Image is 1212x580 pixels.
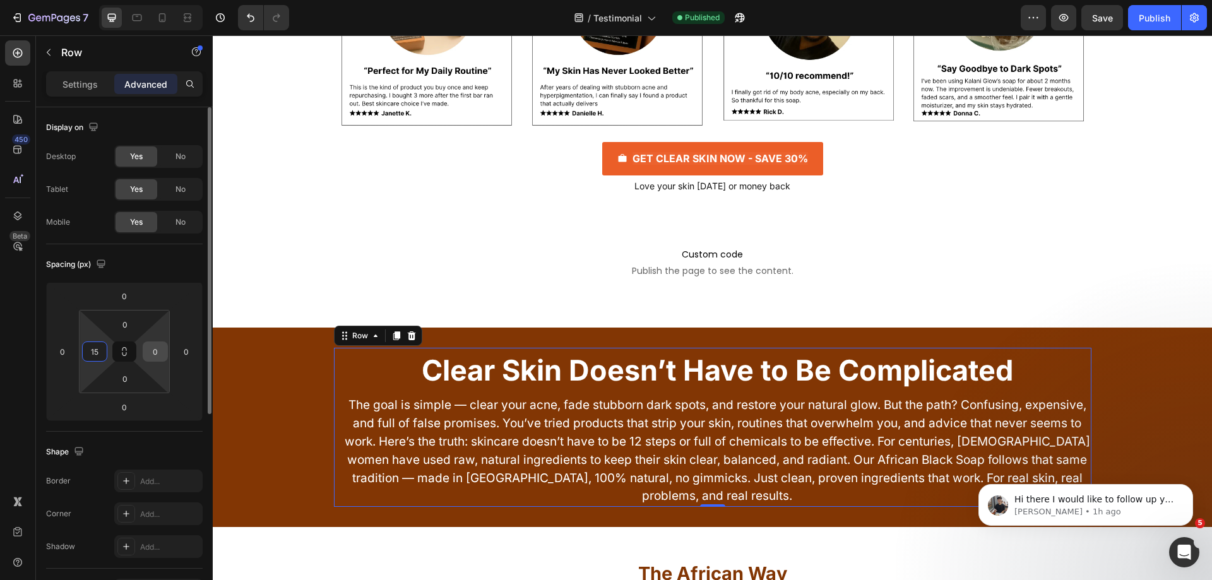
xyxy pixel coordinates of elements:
div: Corner [46,508,71,519]
input: 0 [112,287,137,305]
span: Published [685,12,720,23]
span: No [175,184,186,195]
input: 0 [112,398,137,417]
div: Spacing (px) [46,256,109,273]
strong: Clear Skin Doesn’t Have to Be Complicated [209,317,800,352]
span: Yes [130,184,143,195]
span: No [175,216,186,228]
div: Shape [46,444,86,461]
div: Shadow [46,541,75,552]
input: 0px [146,342,165,361]
p: Settings [62,78,98,91]
div: Add... [140,542,199,553]
div: Beta [9,231,30,241]
div: Tablet [46,184,68,195]
div: Mobile [46,216,70,228]
button: <p><span style="background-color:rgba(255,251,255,0.03);color:#FFFFFF;font-size:16px;"><strong>GE... [389,107,610,140]
input: 0px [112,315,138,334]
span: Save [1092,13,1113,23]
input: 0 [177,342,196,361]
p: 7 [83,10,88,25]
iframe: Intercom notifications message [959,458,1212,546]
p: Row [61,45,169,60]
div: Publish [1139,11,1170,25]
span: 5 [1195,518,1205,528]
span: / [588,11,591,25]
input: 15 [85,342,104,361]
div: Add... [140,476,199,487]
span: The goal is simple — clear your acne, fade stubborn dark spots, and restore your natural glow. Bu... [132,362,877,468]
div: Add... [140,509,199,520]
button: Save [1081,5,1123,30]
span: No [175,151,186,162]
span: Yes [130,151,143,162]
div: Desktop [46,151,76,162]
iframe: Intercom live chat [1169,537,1199,567]
div: 450 [12,134,30,145]
span: Yes [130,216,143,228]
strong: GET CLEAR SKIN NOW - SAVE 30% [420,117,595,129]
div: Border [46,475,71,487]
p: Advanced [124,78,167,91]
button: Publish [1128,5,1181,30]
div: Display on [46,119,101,136]
div: Undo/Redo [238,5,289,30]
button: 7 [5,5,94,30]
div: Row [137,295,158,306]
input: 0 [53,342,72,361]
iframe: To enrich screen reader interactions, please activate Accessibility in Grammarly extension settings [213,35,1212,580]
span: Testimonial [593,11,642,25]
span: Love your skin [DATE] or money back [422,145,578,156]
input: 0px [112,369,138,388]
strong: The African Way [425,527,574,549]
